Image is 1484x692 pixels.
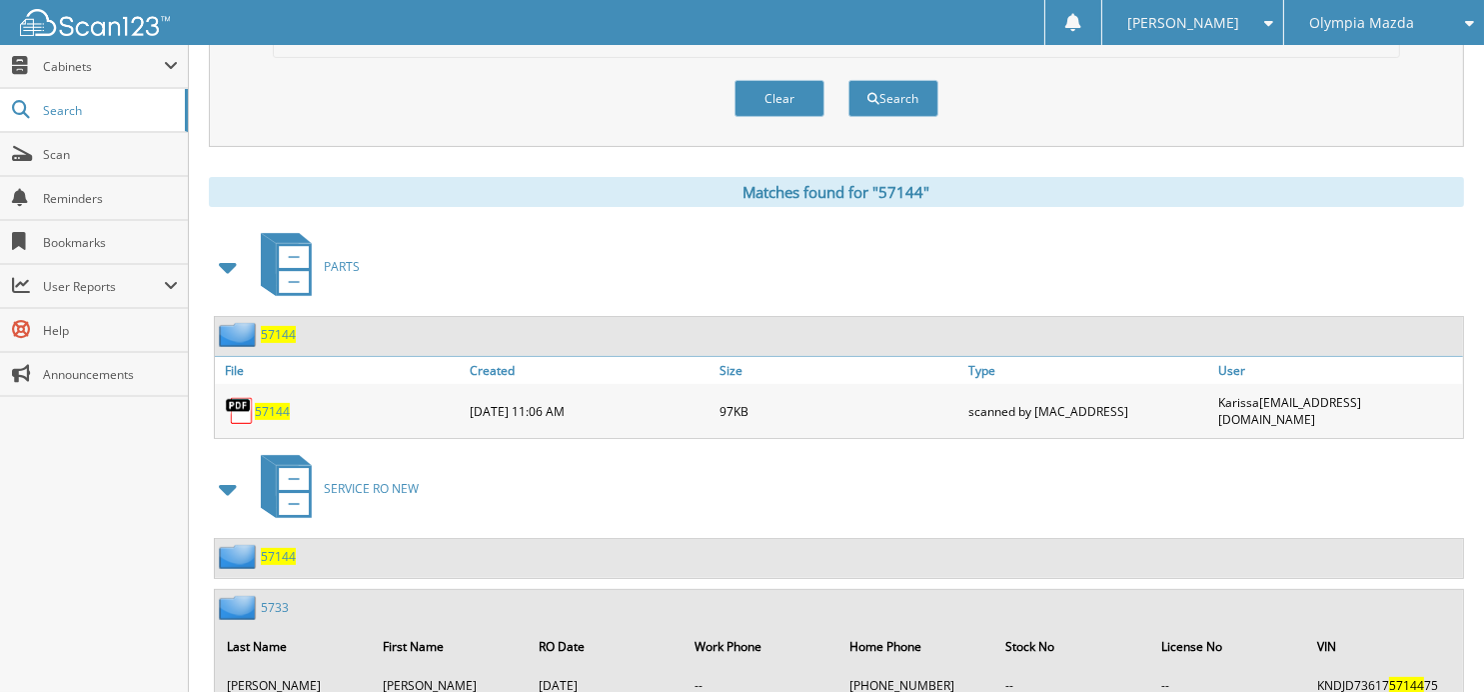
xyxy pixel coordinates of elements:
a: Created [465,357,715,384]
img: folder2.png [219,595,261,620]
th: License No [1151,626,1305,667]
span: Help [43,322,178,339]
div: Karissa [EMAIL_ADDRESS][DOMAIN_NAME] [1213,389,1463,433]
span: Cabinets [43,58,164,75]
a: Size [715,357,964,384]
th: RO Date [529,626,683,667]
span: Bookmarks [43,234,178,251]
th: Stock No [995,626,1149,667]
span: User Reports [43,278,164,295]
a: SERVICE RO NEW [249,449,419,528]
div: 97KB [715,389,964,433]
span: [PERSON_NAME] [1127,17,1239,29]
a: 57144 [255,403,290,420]
button: Clear [735,80,824,117]
div: scanned by [MAC_ADDRESS] [963,389,1213,433]
a: File [215,357,465,384]
a: User [1213,357,1463,384]
img: PDF.png [225,396,255,426]
span: SERVICE RO NEW [324,480,419,497]
span: PARTS [324,258,360,275]
a: 57144 [261,326,296,343]
span: Olympia Mazda [1309,17,1414,29]
img: folder2.png [219,322,261,347]
a: 5733 [261,599,289,616]
th: Home Phone [840,626,994,667]
button: Search [848,80,938,117]
img: folder2.png [219,544,261,569]
span: Announcements [43,366,178,383]
span: Search [43,102,175,119]
img: scan123-logo-white.svg [20,9,170,36]
iframe: Chat Widget [1384,596,1484,692]
th: Last Name [217,626,371,667]
a: 57144 [261,548,296,565]
th: VIN [1307,626,1461,667]
th: First Name [373,626,527,667]
div: Matches found for "57144" [209,177,1464,207]
span: Reminders [43,190,178,207]
div: [DATE] 11:06 AM [465,389,715,433]
a: Type [963,357,1213,384]
span: Scan [43,146,178,163]
a: PARTS [249,227,360,306]
th: Work Phone [685,626,838,667]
